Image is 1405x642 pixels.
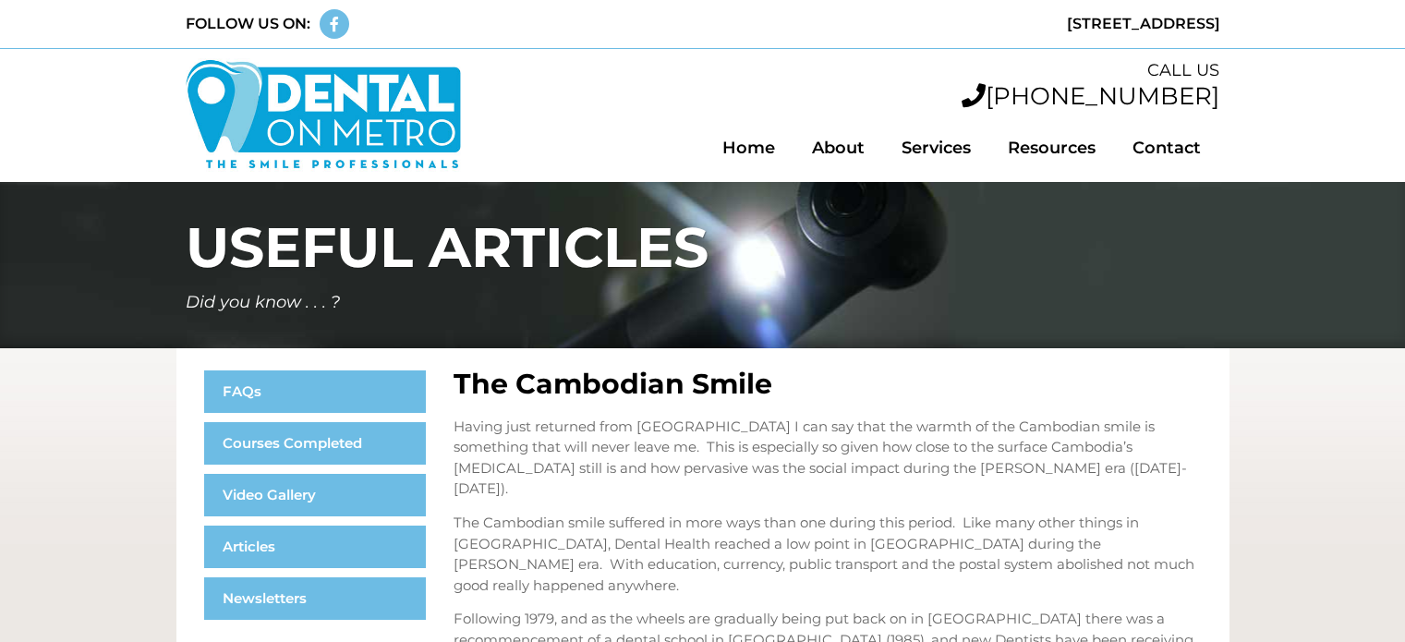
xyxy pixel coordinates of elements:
a: FAQs [204,370,426,413]
p: The Cambodian smile suffered in more ways than one during this period. Like many other things in ... [454,513,1202,596]
a: [PHONE_NUMBER] [962,81,1219,111]
a: Contact [1114,127,1219,169]
div: CALL US [480,58,1220,83]
a: Courses Completed [204,422,426,465]
p: Having just returned from [GEOGRAPHIC_DATA] I can say that the warmth of the Cambodian smile is s... [454,417,1202,500]
a: Video Gallery [204,474,426,516]
h1: USEFUL ARTICLES [186,220,1220,275]
h1: The Cambodian Smile [454,370,1202,398]
a: Resources [989,127,1114,169]
nav: Menu [204,370,426,620]
a: Home [704,127,793,169]
div: FOLLOW US ON: [186,13,310,35]
a: About [793,127,883,169]
a: Services [883,127,989,169]
a: Newsletters [204,577,426,620]
a: Articles [204,526,426,568]
nav: Menu [480,127,1220,169]
div: [STREET_ADDRESS] [712,13,1220,35]
h5: Did you know . . . ? [186,294,1220,310]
